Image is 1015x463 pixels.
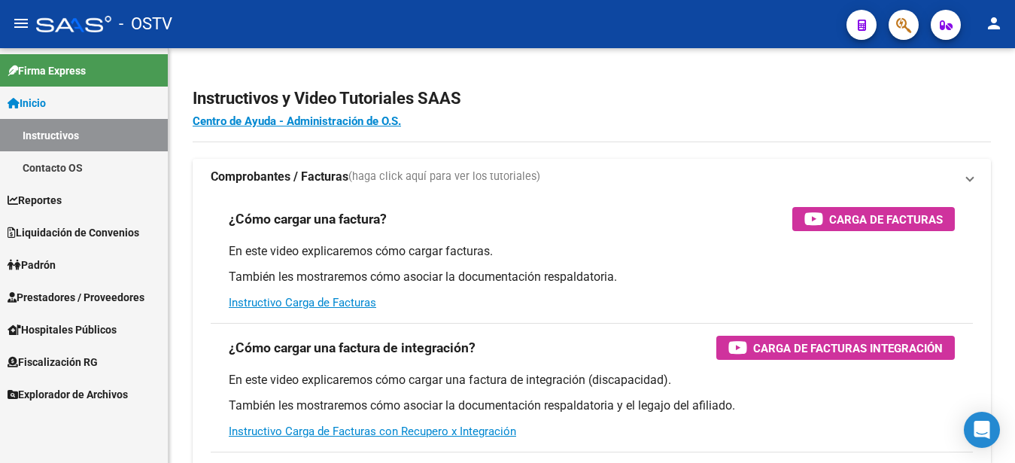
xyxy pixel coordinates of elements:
[8,321,117,338] span: Hospitales Públicos
[8,289,144,306] span: Prestadores / Proveedores
[229,337,476,358] h3: ¿Cómo cargar una factura de integración?
[8,386,128,403] span: Explorador de Archivos
[211,169,348,185] strong: Comprobantes / Facturas
[8,257,56,273] span: Padrón
[229,296,376,309] a: Instructivo Carga de Facturas
[985,14,1003,32] mat-icon: person
[229,209,387,230] h3: ¿Cómo cargar una factura?
[229,243,955,260] p: En este video explicaremos cómo cargar facturas.
[193,159,991,195] mat-expansion-panel-header: Comprobantes / Facturas(haga click aquí para ver los tutoriales)
[8,62,86,79] span: Firma Express
[229,425,516,438] a: Instructivo Carga de Facturas con Recupero x Integración
[229,372,955,388] p: En este video explicaremos cómo cargar una factura de integración (discapacidad).
[193,84,991,113] h2: Instructivos y Video Tutoriales SAAS
[229,269,955,285] p: También les mostraremos cómo asociar la documentación respaldatoria.
[8,95,46,111] span: Inicio
[12,14,30,32] mat-icon: menu
[119,8,172,41] span: - OSTV
[716,336,955,360] button: Carga de Facturas Integración
[964,412,1000,448] div: Open Intercom Messenger
[193,114,401,128] a: Centro de Ayuda - Administración de O.S.
[8,192,62,209] span: Reportes
[229,398,955,414] p: También les mostraremos cómo asociar la documentación respaldatoria y el legajo del afiliado.
[829,210,943,229] span: Carga de Facturas
[348,169,540,185] span: (haga click aquí para ver los tutoriales)
[753,339,943,358] span: Carga de Facturas Integración
[8,224,139,241] span: Liquidación de Convenios
[792,207,955,231] button: Carga de Facturas
[8,354,98,370] span: Fiscalización RG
